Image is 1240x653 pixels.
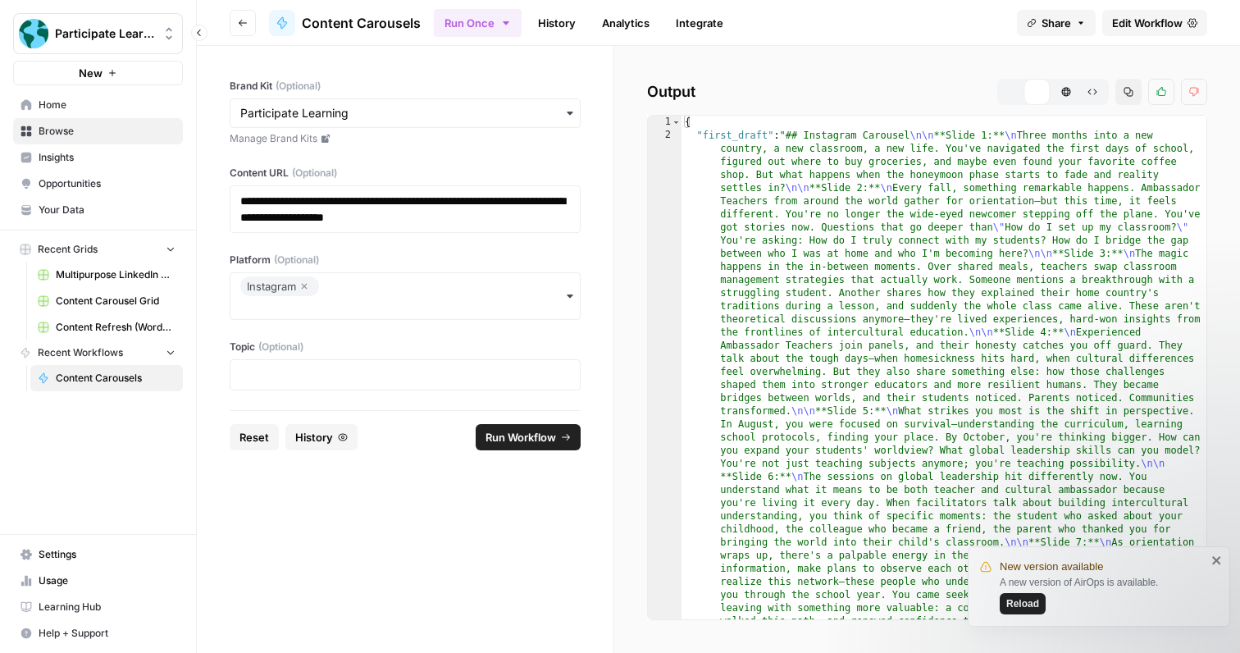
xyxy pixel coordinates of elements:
a: Manage Brand Kits [230,131,581,146]
button: Run Workflow [476,424,581,450]
input: Participate Learning [240,105,570,121]
span: Reload [1006,596,1039,611]
span: Reset [239,429,269,445]
span: Recent Grids [38,242,98,257]
label: Content URL [230,166,581,180]
span: (Optional) [276,79,321,94]
span: New [79,65,103,81]
span: Multipurpose LinkedIn Workflow Grid [56,267,176,282]
a: Edit Workflow [1102,10,1207,36]
span: (Optional) [258,340,303,354]
button: Share [1017,10,1096,36]
button: Run Once [434,9,522,37]
a: Opportunities [13,171,183,197]
span: Content Carousel Grid [56,294,176,308]
span: Learning Hub [39,600,176,614]
button: Help + Support [13,620,183,646]
label: Brand Kit [230,79,581,94]
span: Edit Workflow [1112,15,1183,31]
button: close [1211,554,1223,567]
a: Content Carousel Grid [30,288,183,314]
a: Analytics [592,10,659,36]
span: Help + Support [39,626,176,641]
label: Topic [230,340,581,354]
div: 1 [648,116,682,129]
span: Opportunities [39,176,176,191]
a: History [528,10,586,36]
span: Participate Learning [55,25,154,42]
a: Content Refresh (Wordpress) [30,314,183,340]
img: Participate Learning Logo [19,19,48,48]
a: Browse [13,118,183,144]
span: Content Carousels [56,371,176,386]
span: Run Workflow [486,429,556,445]
span: Content Refresh (Wordpress) [56,320,176,335]
span: Toggle code folding, rows 1 through 4 [672,116,681,129]
a: Usage [13,568,183,594]
span: New version available [1000,559,1103,575]
div: A new version of AirOps is available. [1000,575,1206,614]
a: Content Carousels [30,365,183,391]
span: Home [39,98,176,112]
button: Reset [230,424,279,450]
span: History [295,429,333,445]
a: Integrate [666,10,733,36]
div: Instagram [247,276,312,296]
button: New [13,61,183,85]
a: Multipurpose LinkedIn Workflow Grid [30,262,183,288]
a: Your Data [13,197,183,223]
button: Instagram [230,272,581,320]
button: Recent Workflows [13,340,183,365]
button: Reload [1000,593,1046,614]
a: Insights [13,144,183,171]
span: Share [1042,15,1071,31]
span: (Optional) [274,253,319,267]
a: Home [13,92,183,118]
label: Platform [230,253,581,267]
button: History [285,424,358,450]
button: Recent Grids [13,237,183,262]
span: Recent Workflows [38,345,123,360]
span: Insights [39,150,176,165]
span: Your Data [39,203,176,217]
span: Content Carousels [302,13,421,33]
h2: Output [647,79,1207,105]
a: Learning Hub [13,594,183,620]
span: (Optional) [292,166,337,180]
a: Settings [13,541,183,568]
span: Browse [39,124,176,139]
a: Content Carousels [269,10,421,36]
span: Usage [39,573,176,588]
span: Settings [39,547,176,562]
button: Workspace: Participate Learning [13,13,183,54]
